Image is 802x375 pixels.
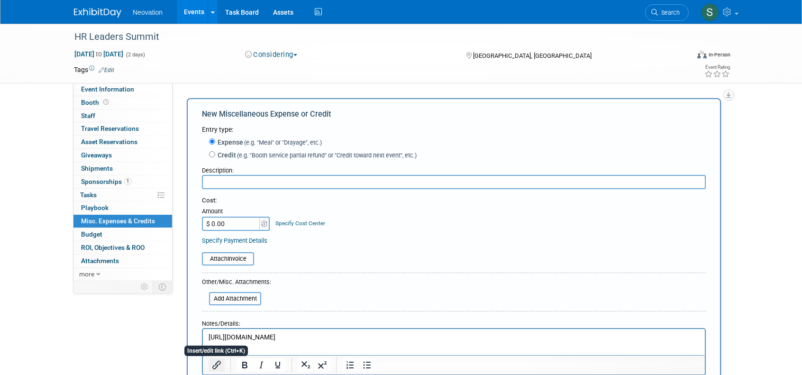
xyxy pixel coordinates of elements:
[94,50,103,58] span: to
[74,8,121,18] img: ExhibitDay
[215,137,322,147] label: Expense
[236,152,417,159] span: (e.g. "Booth service partial refund" or "Credit toward next event", etc.)
[275,220,325,227] a: Specify Cost Center
[359,358,375,372] button: Bullet list
[71,28,674,46] div: HR Leaders Summit
[633,49,730,64] div: Event Format
[81,257,119,265] span: Attachments
[202,162,706,175] div: Description:
[133,9,163,16] span: Neovation
[209,358,225,372] button: Insert/edit link
[73,110,172,122] a: Staff
[242,50,301,60] button: Considering
[153,281,173,293] td: Toggle Event Tabs
[701,3,719,21] img: Susan Hurrell
[73,175,172,188] a: Sponsorships1
[74,50,124,58] span: [DATE] [DATE]
[73,228,172,241] a: Budget
[99,67,114,73] a: Edit
[73,215,172,228] a: Misc. Expenses & Credits
[243,139,322,146] span: (e.g. "Meal" or "Drayage", etc.)
[137,281,153,293] td: Personalize Event Tab Strip
[73,83,172,96] a: Event Information
[202,125,706,134] div: Entry type:
[645,4,689,21] a: Search
[298,358,314,372] button: Subscript
[73,241,172,254] a: ROI, Objectives & ROO
[697,51,707,58] img: Format-Inperson.png
[73,189,172,201] a: Tasks
[73,201,172,214] a: Playbook
[101,99,110,106] span: Booth not reserved yet
[270,358,286,372] button: Underline
[79,270,94,278] span: more
[237,358,253,372] button: Bold
[202,315,706,328] div: Notes/Details:
[81,112,95,119] span: Staff
[81,85,134,93] span: Event Information
[73,96,172,109] a: Booth
[73,149,172,162] a: Giveaways
[81,204,109,211] span: Playbook
[253,358,269,372] button: Italic
[73,162,172,175] a: Shipments
[125,52,145,58] span: (2 days)
[81,217,155,225] span: Misc. Expenses & Credits
[658,9,680,16] span: Search
[81,230,102,238] span: Budget
[473,52,592,59] span: [GEOGRAPHIC_DATA], [GEOGRAPHIC_DATA]
[314,358,330,372] button: Superscript
[215,150,417,160] label: Credit
[81,244,145,251] span: ROI, Objectives & ROO
[202,278,271,289] div: Other/Misc. Attachments:
[342,358,358,372] button: Numbered list
[202,109,706,125] div: New Miscellaneous Expense or Credit
[124,178,131,185] span: 1
[73,136,172,148] a: Asset Reservations
[81,138,137,146] span: Asset Reservations
[74,65,114,74] td: Tags
[81,125,139,132] span: Travel Reservations
[81,99,110,106] span: Booth
[202,196,706,205] div: Cost:
[202,237,267,244] a: Specify Payment Details
[81,178,131,185] span: Sponsorships
[704,65,730,70] div: Event Rating
[708,51,730,58] div: In-Person
[73,122,172,135] a: Travel Reservations
[81,165,113,172] span: Shipments
[73,268,172,281] a: more
[81,151,112,159] span: Giveaways
[80,191,97,199] span: Tasks
[202,207,271,217] div: Amount
[203,329,705,355] iframe: Rich Text Area
[73,255,172,267] a: Attachments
